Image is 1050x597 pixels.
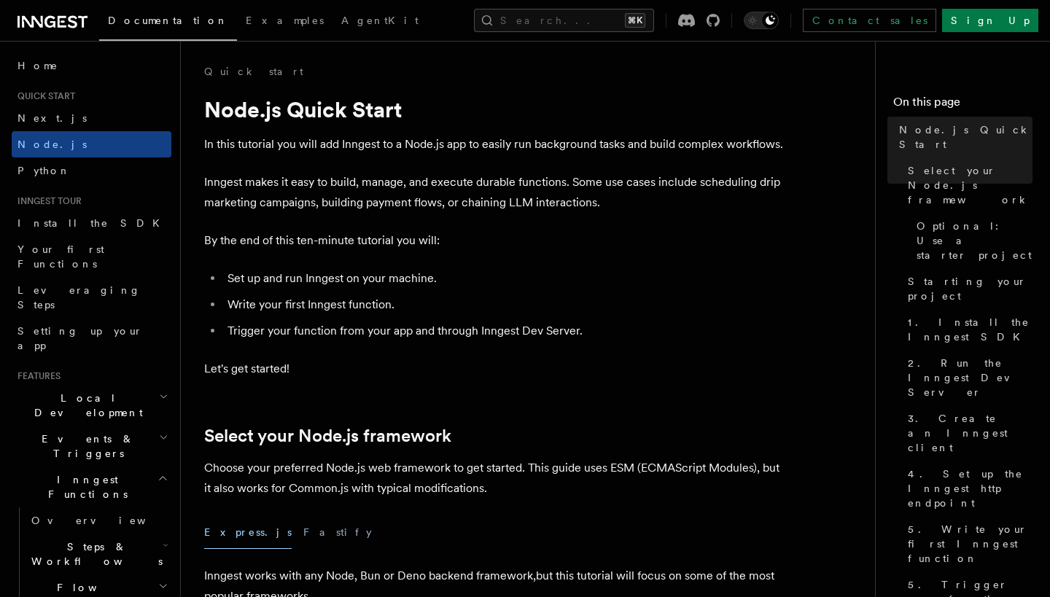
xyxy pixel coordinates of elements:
[17,325,143,351] span: Setting up your app
[12,385,171,426] button: Local Development
[12,370,61,382] span: Features
[902,405,1032,461] a: 3. Create an Inngest client
[803,9,936,32] a: Contact sales
[204,458,787,499] p: Choose your preferred Node.js web framework to get started. This guide uses ESM (ECMAScript Modul...
[303,516,372,549] button: Fastify
[917,219,1032,262] span: Optional: Use a starter project
[908,274,1032,303] span: Starting your project
[474,9,654,32] button: Search...⌘K
[899,122,1032,152] span: Node.js Quick Start
[12,236,171,277] a: Your first Functions
[12,391,159,420] span: Local Development
[17,58,58,73] span: Home
[246,15,324,26] span: Examples
[204,426,451,446] a: Select your Node.js framework
[908,163,1032,207] span: Select your Node.js framework
[17,112,87,124] span: Next.js
[26,539,163,569] span: Steps & Workflows
[204,172,787,213] p: Inngest makes it easy to build, manage, and execute durable functions. Some use cases include sch...
[31,515,182,526] span: Overview
[12,426,171,467] button: Events & Triggers
[204,96,787,122] h1: Node.js Quick Start
[12,52,171,79] a: Home
[12,195,82,207] span: Inngest tour
[237,4,332,39] a: Examples
[902,268,1032,309] a: Starting your project
[204,64,303,79] a: Quick start
[99,4,237,41] a: Documentation
[17,243,104,270] span: Your first Functions
[908,315,1032,344] span: 1. Install the Inngest SDK
[12,467,171,507] button: Inngest Functions
[942,9,1038,32] a: Sign Up
[902,157,1032,213] a: Select your Node.js framework
[108,15,228,26] span: Documentation
[204,516,292,549] button: Express.js
[12,105,171,131] a: Next.js
[12,472,157,502] span: Inngest Functions
[893,93,1032,117] h4: On this page
[12,210,171,236] a: Install the SDK
[744,12,779,29] button: Toggle dark mode
[17,284,141,311] span: Leveraging Steps
[12,131,171,157] a: Node.js
[902,461,1032,516] a: 4. Set up the Inngest http endpoint
[12,318,171,359] a: Setting up your app
[204,230,787,251] p: By the end of this ten-minute tutorial you will:
[902,516,1032,571] a: 5. Write your first Inngest function
[332,4,427,39] a: AgentKit
[908,467,1032,510] span: 4. Set up the Inngest http endpoint
[12,277,171,318] a: Leveraging Steps
[908,411,1032,455] span: 3. Create an Inngest client
[223,294,787,315] li: Write your first Inngest function.
[911,213,1032,268] a: Optional: Use a starter project
[17,138,87,150] span: Node.js
[341,15,419,26] span: AgentKit
[12,432,159,461] span: Events & Triggers
[223,268,787,289] li: Set up and run Inngest on your machine.
[26,534,171,574] button: Steps & Workflows
[17,217,168,229] span: Install the SDK
[204,359,787,379] p: Let's get started!
[204,134,787,155] p: In this tutorial you will add Inngest to a Node.js app to easily run background tasks and build c...
[26,507,171,534] a: Overview
[902,350,1032,405] a: 2. Run the Inngest Dev Server
[17,165,71,176] span: Python
[908,356,1032,399] span: 2. Run the Inngest Dev Server
[908,522,1032,566] span: 5. Write your first Inngest function
[625,13,645,28] kbd: ⌘K
[223,321,787,341] li: Trigger your function from your app and through Inngest Dev Server.
[893,117,1032,157] a: Node.js Quick Start
[902,309,1032,350] a: 1. Install the Inngest SDK
[12,90,75,102] span: Quick start
[12,157,171,184] a: Python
